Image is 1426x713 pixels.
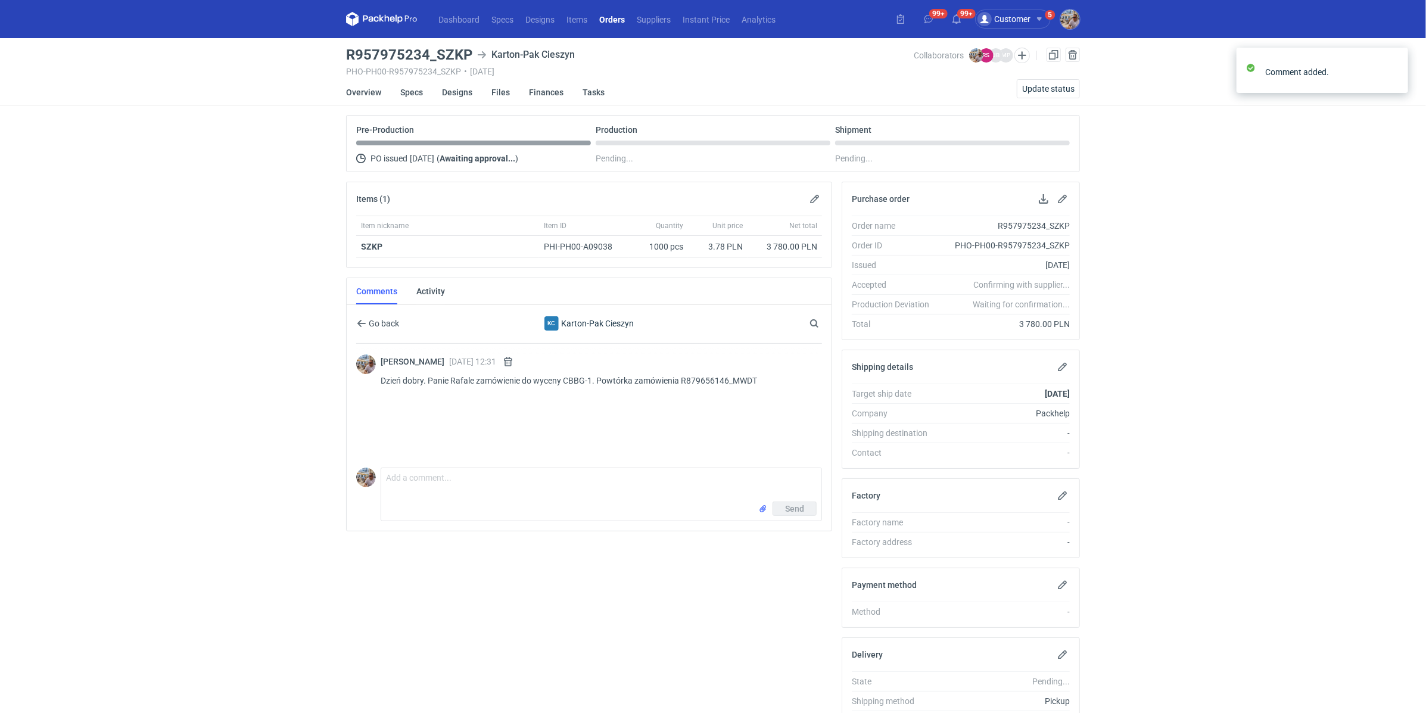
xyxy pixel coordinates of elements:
[1047,48,1061,62] a: Duplicate
[693,241,743,253] div: 3.78 PLN
[361,221,409,231] span: Item nickname
[381,373,812,388] p: Dzień dobry. Panie Rafale zamówienie do wyceny CBBG-1. Powtórka zamówienia R879656146_MWDT
[939,239,1070,251] div: PHO-PH00-R957975234_SZKP
[1056,647,1070,662] button: Edit delivery details
[485,12,519,26] a: Specs
[835,125,871,135] p: Shipment
[356,194,390,204] h2: Items (1)
[852,194,910,204] h2: Purchase order
[1045,389,1070,398] strong: [DATE]
[1032,677,1070,686] em: Pending...
[356,151,591,166] div: PO issued
[416,278,445,304] a: Activity
[939,516,1070,528] div: -
[808,192,822,206] button: Edit items
[939,536,1070,548] div: -
[491,316,687,331] div: Karton-Pak Cieszyn
[544,221,566,231] span: Item ID
[464,67,467,76] span: •
[491,79,510,105] a: Files
[346,67,914,76] div: PHO-PH00-R957975234_SZKP [DATE]
[356,468,376,487] img: Michał Palasek
[631,12,677,26] a: Suppliers
[939,695,1070,707] div: Pickup
[852,536,939,548] div: Factory address
[477,48,575,62] div: Karton-Pak Cieszyn
[1056,360,1070,374] button: Edit shipping details
[773,502,817,516] button: Send
[437,154,440,163] span: (
[356,316,400,331] button: Go back
[544,241,624,253] div: PHI-PH00-A09038
[979,48,994,63] figcaption: RS
[712,221,743,231] span: Unit price
[544,316,559,331] figcaption: KC
[656,221,683,231] span: Quantity
[852,427,939,439] div: Shipping destination
[1022,85,1075,93] span: Update status
[852,239,939,251] div: Order ID
[939,606,1070,618] div: -
[356,354,376,374] img: Michał Palasek
[852,388,939,400] div: Target ship date
[789,221,817,231] span: Net total
[914,51,964,60] span: Collaborators
[1056,578,1070,592] button: Edit payment method
[939,259,1070,271] div: [DATE]
[1060,10,1080,29] img: Michał Palasek
[939,318,1070,330] div: 3 780.00 PLN
[852,298,939,310] div: Production Deviation
[947,10,966,29] button: 99+
[1017,79,1080,98] button: Update status
[852,650,883,659] h2: Delivery
[410,151,434,166] span: [DATE]
[1014,48,1030,63] button: Edit collaborators
[939,220,1070,232] div: R957975234_SZKP
[807,316,845,331] input: Search
[1390,66,1399,78] button: close
[977,12,1030,26] div: Customer
[852,491,880,500] h2: Factory
[677,12,736,26] a: Instant Price
[628,236,688,258] div: 1000 pcs
[852,447,939,459] div: Contact
[736,12,782,26] a: Analytics
[1056,488,1070,503] button: Edit factory details
[596,151,633,166] span: Pending...
[973,280,1070,289] em: Confirming with supplier...
[919,10,938,29] button: 99+
[449,357,496,366] span: [DATE] 12:31
[852,318,939,330] div: Total
[973,298,1070,310] em: Waiting for confirmation...
[1265,66,1390,78] div: Comment added.
[852,695,939,707] div: Shipping method
[346,79,381,105] a: Overview
[515,154,518,163] span: )
[1036,192,1051,206] button: Download PO
[939,407,1070,419] div: Packhelp
[561,12,593,26] a: Items
[1048,11,1053,19] div: 5
[432,12,485,26] a: Dashboard
[593,12,631,26] a: Orders
[852,580,917,590] h2: Payment method
[442,79,472,105] a: Designs
[852,259,939,271] div: Issued
[939,447,1070,459] div: -
[975,10,1060,29] button: Customer5
[989,48,1003,63] figcaption: JB
[752,241,817,253] div: 3 780.00 PLN
[583,79,605,105] a: Tasks
[361,242,382,251] a: SZKP
[852,220,939,232] div: Order name
[852,279,939,291] div: Accepted
[519,12,561,26] a: Designs
[356,125,414,135] p: Pre-Production
[999,48,1013,63] figcaption: MP
[529,79,563,105] a: Finances
[366,319,399,328] span: Go back
[852,606,939,618] div: Method
[939,427,1070,439] div: -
